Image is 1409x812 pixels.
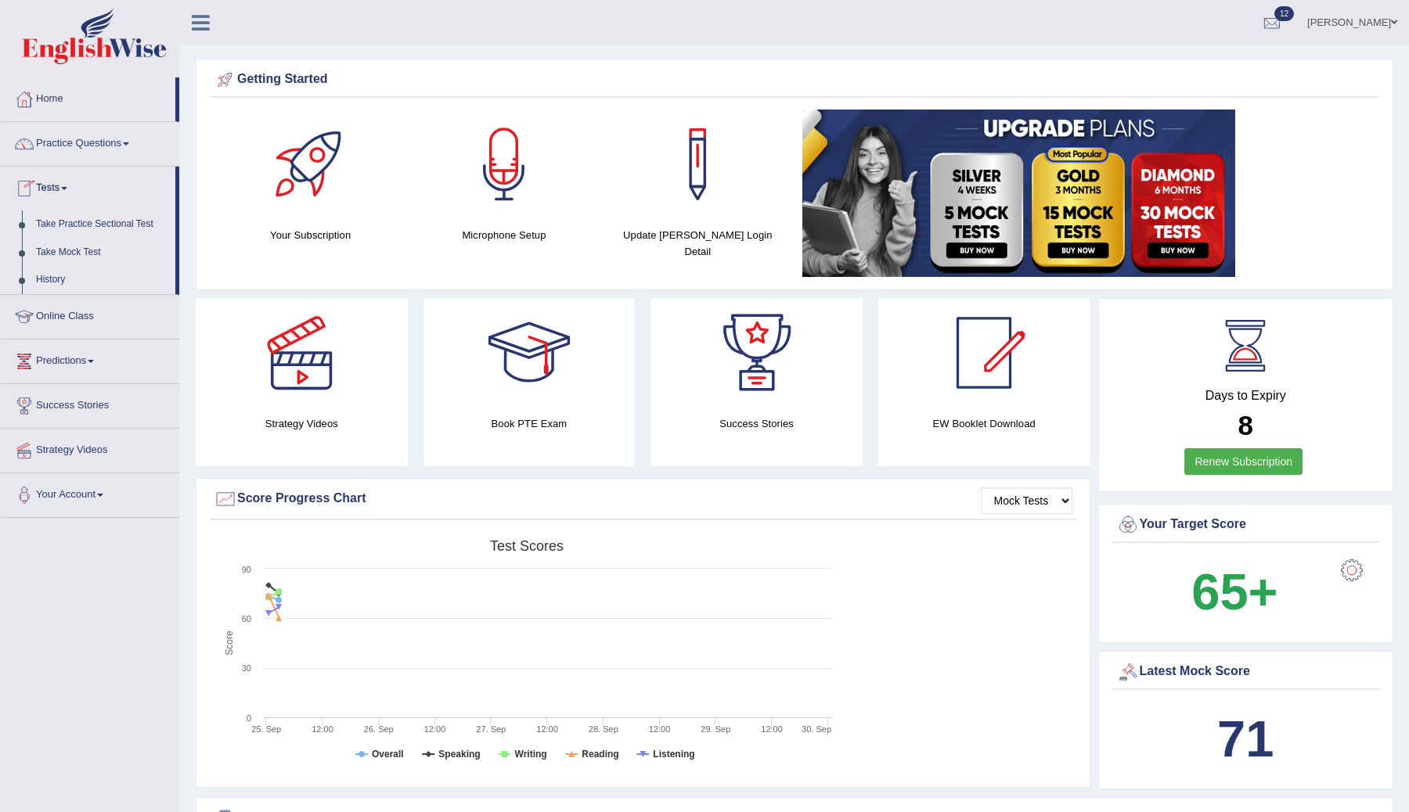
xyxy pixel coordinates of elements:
tspan: Score [224,631,235,656]
text: 0 [247,713,251,723]
div: Your Target Score [1116,513,1376,537]
tspan: 30. Sep [802,724,831,734]
b: 65+ [1191,563,1277,620]
img: small5.jpg [802,110,1235,277]
a: Predictions [1,340,179,379]
tspan: 27. Sep [476,724,506,734]
div: Score Progress Chart [214,487,1072,511]
text: 90 [242,565,251,574]
tspan: Listening [653,749,694,760]
h4: Strategy Videos [196,415,408,432]
a: Tests [1,167,175,206]
text: 12:00 [312,724,333,734]
tspan: Test scores [490,538,564,554]
text: 12:00 [536,724,558,734]
tspan: Writing [515,749,547,760]
a: Practice Questions [1,122,179,161]
h4: Book PTE Exam [423,415,636,432]
tspan: Overall [372,749,404,760]
a: Take Practice Sectional Test [29,210,175,239]
a: Renew Subscription [1184,448,1303,475]
text: 12:00 [649,724,671,734]
h4: EW Booklet Download [878,415,1090,432]
h4: Microphone Setup [415,227,593,243]
tspan: 29. Sep [701,724,730,734]
span: 12 [1274,6,1294,21]
tspan: Speaking [438,749,480,760]
tspan: 26. Sep [364,724,394,734]
b: 8 [1238,410,1253,440]
tspan: Reading [582,749,618,760]
text: 12:00 [424,724,446,734]
text: 30 [242,663,251,673]
a: Success Stories [1,384,179,423]
a: Take Mock Test [29,239,175,267]
h4: Update [PERSON_NAME] Login Detail [609,227,787,260]
h4: Success Stories [650,415,863,432]
a: Online Class [1,295,179,334]
b: 71 [1217,710,1274,767]
tspan: 28. Sep [589,724,618,734]
div: Latest Mock Score [1116,660,1376,684]
text: 12:00 [761,724,783,734]
h4: Your Subscription [222,227,399,243]
a: Home [1,77,175,117]
div: Getting Started [214,68,1375,92]
text: 60 [242,614,251,623]
h4: Days to Expiry [1116,389,1376,403]
tspan: 25. Sep [251,724,281,734]
a: Strategy Videos [1,429,179,468]
a: Your Account [1,473,179,512]
a: History [29,266,175,294]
